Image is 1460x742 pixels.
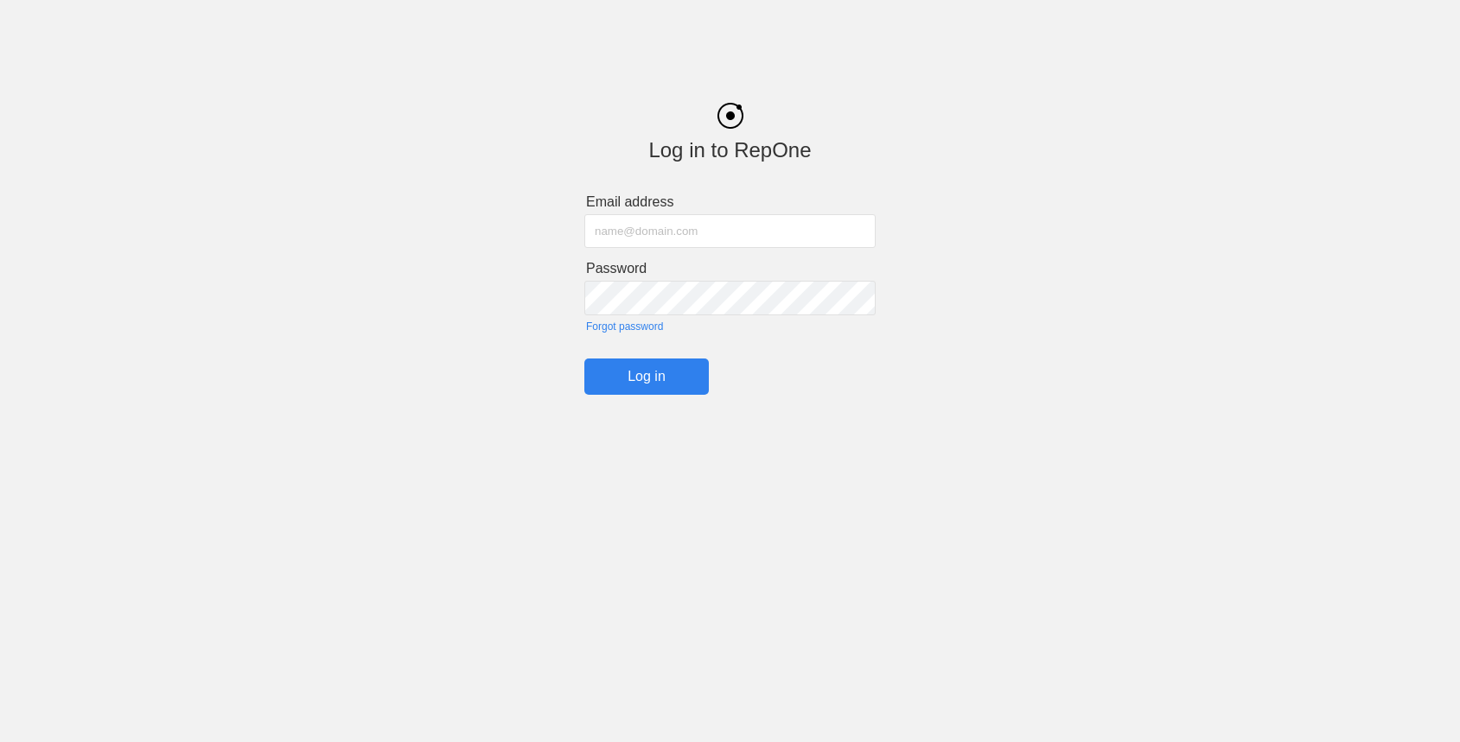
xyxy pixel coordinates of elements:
label: Email address [586,194,876,210]
a: Forgot password [586,320,876,333]
input: Log in [584,358,709,395]
label: Password [586,261,876,276]
iframe: Chat Widget [1149,542,1460,742]
input: name@domain.com [584,214,876,248]
img: black_logo.png [717,103,743,129]
div: Log in to RepOne [584,138,876,162]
